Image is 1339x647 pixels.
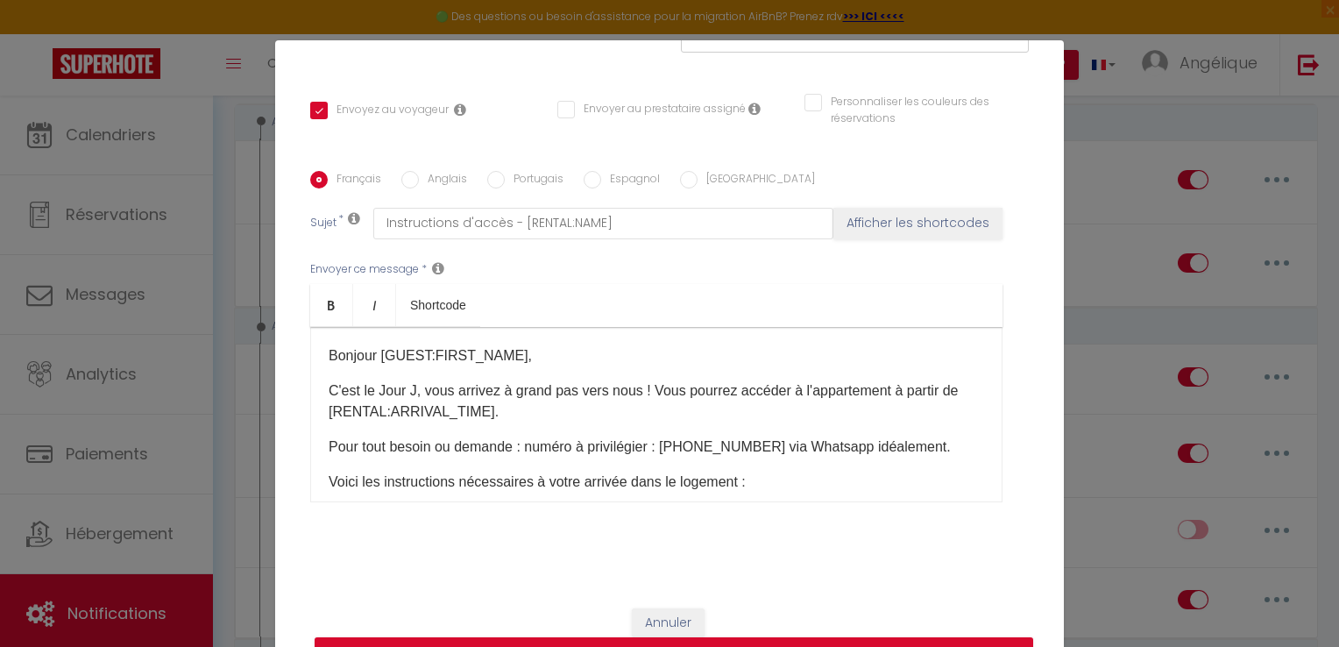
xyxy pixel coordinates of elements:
label: Sujet [310,215,337,233]
i: Envoyer au voyageur [454,103,466,117]
label: Envoyer ce message [310,261,419,278]
button: Afficher les shortcodes [833,208,1002,239]
p: Pour tout besoin ou demande : numéro à privilégier : [PHONE_NUMBER] via Whatsapp idéalement. [329,437,984,458]
label: Anglais [419,171,467,190]
label: Espagnol [601,171,660,190]
a: Italic [353,284,396,326]
button: Annuler [632,608,705,638]
p: Voici les instructions nécessaires à votre arrivée dans le logement : [329,472,984,493]
a: Bold [310,284,353,326]
i: Message [432,261,444,275]
a: Shortcode [396,284,480,326]
label: [GEOGRAPHIC_DATA] [698,171,815,190]
label: Français [328,171,381,190]
i: Envoyer au prestataire si il est assigné [748,102,761,116]
i: Subject [348,211,360,225]
label: Portugais [505,171,563,190]
p: Bonjour [GUEST:FIRST_NAME], [329,345,984,366]
p: C'est le Jour J, vous arrivez à grand pas vers nous ! Vous pourrez accéder à l'appartement à part... [329,380,984,423]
